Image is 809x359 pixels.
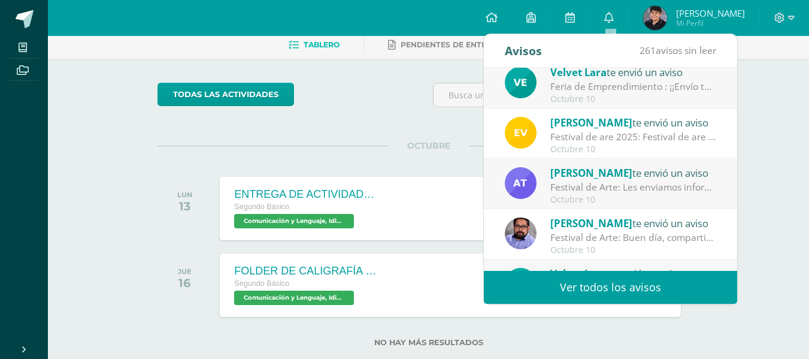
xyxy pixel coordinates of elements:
div: 16 [178,276,192,290]
div: JUE [178,267,192,276]
span: [PERSON_NAME] [550,216,632,230]
span: OCTUBRE [388,140,469,151]
div: te envió un aviso [550,64,717,80]
span: Segundo Básico [234,279,289,288]
div: Octubre 10 [550,245,717,255]
div: ENTREGA DE ACTIVIDADES DEL LIBRO DE LENGUAJE [234,188,378,201]
a: Pendientes de entrega [388,35,503,55]
img: e0d417c472ee790ef5578283e3430836.png [505,167,537,199]
span: [PERSON_NAME] [550,166,632,180]
label: No hay más resultados [157,338,699,347]
span: Segundo Básico [234,203,289,211]
span: [PERSON_NAME] [676,7,745,19]
div: te envió un aviso [550,165,717,180]
div: Feria de Emprendimiento : ¡¡Envío tarjeta de felicitación!! [550,80,717,93]
a: Ver todos los avisos [484,271,737,304]
img: aeabfbe216d4830361551c5f8df01f91.png [505,268,537,300]
a: todas las Actividades [157,83,294,106]
span: Comunicación y Lenguaje, Idioma Español 'B' [234,214,354,228]
input: Busca una actividad próxima aquí... [434,83,699,107]
span: 261 [640,44,656,57]
span: Tablero [304,40,340,49]
span: Comunicación y Lenguaje, Idioma Español 'B' [234,291,354,305]
div: Festival de Arte: Les enviamos información importante para el festival de Arte [550,180,717,194]
span: avisos sin leer [640,44,716,57]
div: Octubre 10 [550,144,717,155]
div: FOLDER DE CALIGRAFÍA COMPLETO [234,265,378,277]
div: Octubre 10 [550,94,717,104]
div: te envió un aviso [550,266,717,281]
span: Velvet Lara [550,267,607,280]
div: Festival de Arte: Buen día, compartimos información importante sobre nuestro festival artístico. ... [550,231,717,245]
img: 383db5ddd486cfc25017fad405f5d727.png [505,117,537,149]
span: Pendientes de entrega [401,40,503,49]
div: te envió un aviso [550,114,717,130]
div: te envió un aviso [550,215,717,231]
img: 27e538b6313b3d7db7c09170a7e738c5.png [643,6,667,30]
img: aeabfbe216d4830361551c5f8df01f91.png [505,67,537,98]
div: Festival de are 2025: Festival de are 2025 [550,130,717,144]
span: [PERSON_NAME] [550,116,632,129]
span: Velvet Lara [550,65,607,79]
span: Mi Perfil [676,18,745,28]
div: 13 [177,199,192,213]
div: Octubre 10 [550,195,717,205]
img: fe2f5d220dae08f5bb59c8e1ae6aeac3.png [505,218,537,249]
a: Tablero [289,35,340,55]
div: LUN [177,191,192,199]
